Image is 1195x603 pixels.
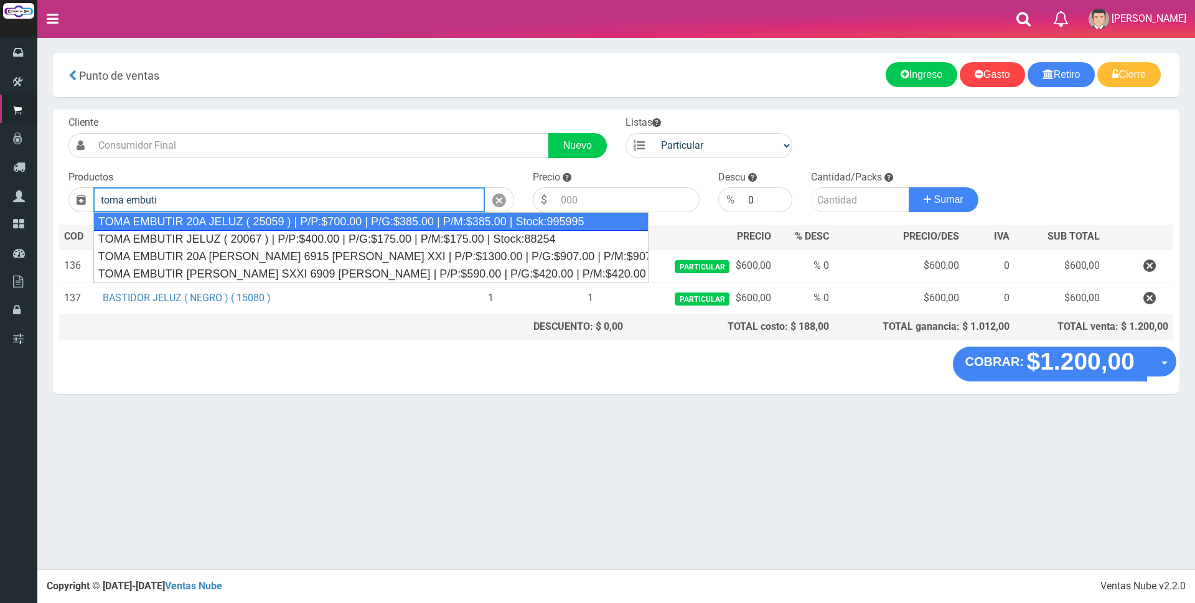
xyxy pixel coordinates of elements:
td: $600,00 [628,250,776,283]
a: Cierre [1097,62,1161,87]
div: TOTAL costo: $ 188,00 [633,320,829,334]
label: Productos [68,171,113,185]
span: Particular [675,292,729,306]
a: Nuevo [548,133,607,158]
div: $ [533,187,555,212]
span: SUB TOTAL [1047,230,1100,244]
a: Gasto [960,62,1025,87]
input: Consumidor Final [92,133,549,158]
span: IVA [994,230,1010,242]
div: TOMA EMBUTIR 20A JELUZ ( 25059 ) | P/P:$700.00 | P/G:$385.00 | P/M:$385.00 | Stock:995995 [93,212,649,231]
td: $600,00 [628,283,776,315]
button: Sumar [909,187,978,212]
span: PRECIO [737,230,771,244]
td: % 0 [776,250,834,283]
div: % [718,187,742,212]
td: 0 [964,250,1015,283]
div: Ventas Nube v2.2.0 [1100,579,1186,594]
td: $600,00 [834,283,964,315]
strong: Copyright © [DATE]-[DATE] [47,580,222,592]
div: DESCUENTO: $ 0,00 [434,320,624,334]
div: TOMA EMBUTIR 20A [PERSON_NAME] 6915 [PERSON_NAME] XXI | P/P:$1300.00 | P/G:$907.00 | P/M:$907.00 ... [94,248,648,265]
th: COD [59,225,98,250]
label: Cantidad/Packs [811,171,882,185]
input: 000 [742,187,792,212]
td: 0 [964,283,1015,315]
a: Retiro [1028,62,1095,87]
span: Particular [675,260,729,273]
td: $600,00 [1015,283,1105,315]
span: % DESC [795,230,829,242]
label: Descu [718,171,746,185]
button: COBRAR: $1.200,00 [953,347,1147,381]
a: Ventas Nube [165,580,222,592]
td: 1 [552,283,628,315]
label: Precio [533,171,560,185]
input: 000 [555,187,700,212]
td: 136 [59,250,98,283]
strong: COBRAR: [965,355,1024,368]
div: TOTAL ganancia: $ 1.012,00 [839,320,1009,334]
img: Logo grande [3,3,34,19]
span: Punto de ventas [79,69,159,82]
img: User Image [1089,9,1109,29]
div: TOMA EMBUTIR [PERSON_NAME] SXXI 6909 [PERSON_NAME] | P/P:$590.00 | P/G:$420.00 | P/M:$420.00 | St... [94,265,648,283]
label: Cliente [68,116,98,130]
div: TOMA EMBUTIR JELUZ ( 20067 ) | P/P:$400.00 | P/G:$175.00 | P/M:$175.00 | Stock:88254 [94,230,648,248]
a: BASTIDOR JELUZ ( NEGRO ) ( 15080 ) [103,292,271,304]
td: $600,00 [1015,250,1105,283]
a: Ingreso [886,62,957,87]
td: % 0 [776,283,834,315]
label: Listas [626,116,661,130]
td: $600,00 [834,250,964,283]
input: Cantidad [811,187,909,212]
span: PRECIO/DES [903,230,959,242]
td: 137 [59,283,98,315]
td: 1 [429,283,552,315]
input: Introduzca el nombre del producto [93,187,485,212]
span: Sumar [934,194,963,205]
div: TOTAL venta: $ 1.200,00 [1019,320,1168,334]
strong: $1.200,00 [1026,348,1135,375]
span: [PERSON_NAME] [1112,12,1186,24]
